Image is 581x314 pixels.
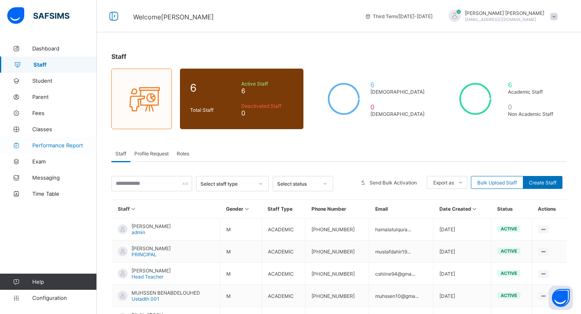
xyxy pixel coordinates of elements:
td: [DATE] [433,218,491,241]
th: Actions [532,200,566,218]
span: Welcome [PERSON_NAME] [133,13,214,21]
span: Time Table [32,190,97,197]
span: Dashboard [32,45,97,52]
span: Staff [115,151,126,157]
span: [DEMOGRAPHIC_DATA] [370,89,425,95]
span: MUHSSEN BENABDELOUHED [132,290,200,296]
span: Classes [32,126,97,132]
th: Phone Number [305,200,369,218]
div: Select staff type [201,181,254,187]
span: 0 [370,103,425,111]
span: PRINCIPAL [132,251,157,257]
td: [PHONE_NUMBER] [305,285,369,307]
td: ACADEMIC [261,241,305,263]
span: Parent [32,94,97,100]
td: M [220,263,261,285]
span: active [501,226,517,232]
span: 0 [241,109,293,117]
span: Configuration [32,295,96,301]
td: [PHONE_NUMBER] [305,263,369,285]
span: [PERSON_NAME] [132,268,171,274]
span: [PERSON_NAME] [132,245,171,251]
span: 6 [370,81,425,89]
th: Staff Type [261,200,305,218]
th: Date Created [433,200,491,218]
span: Roles [177,151,189,157]
span: Export as [433,180,454,186]
td: ACADEMIC [261,218,305,241]
span: Help [32,278,96,285]
img: safsims [7,7,69,24]
i: Sort in Ascending Order [130,206,137,212]
span: [PERSON_NAME] [PERSON_NAME] [465,10,544,16]
span: Deactivated Staff [241,103,293,109]
span: 6 [241,87,293,95]
i: Sort in Ascending Order [243,206,250,212]
td: [PHONE_NUMBER] [305,241,369,263]
span: admin [132,229,145,235]
td: [DATE] [433,263,491,285]
span: [PERSON_NAME] [132,223,171,229]
span: Staff [111,52,126,61]
span: Bulk Upload Staff [477,180,517,186]
td: M [220,218,261,241]
span: Create Staff [529,180,556,186]
div: Total Staff [188,105,239,115]
span: 6 [508,81,556,89]
span: Exam [32,158,97,165]
span: session/term information [365,13,433,19]
span: 0 [508,103,556,111]
span: Active Staff [241,81,293,87]
span: active [501,248,517,254]
td: [PHONE_NUMBER] [305,218,369,241]
th: Email [369,200,433,218]
span: Fees [32,110,97,116]
th: Gender [220,200,261,218]
th: Staff [112,200,220,218]
td: hamalatulqura... [369,218,433,241]
span: [EMAIL_ADDRESS][DOMAIN_NAME] [465,17,536,22]
td: ACADEMIC [261,263,305,285]
td: [DATE] [433,241,491,263]
span: Academic Staff [508,89,556,95]
td: ACADEMIC [261,285,305,307]
span: 6 [190,82,237,94]
span: active [501,270,517,276]
div: Select status [277,181,318,187]
td: cshiine94@gma... [369,263,433,285]
td: M [220,285,261,307]
span: Student [32,77,97,84]
span: Messaging [32,174,97,181]
span: Profile Request [134,151,169,157]
span: Head Teacher [132,274,163,280]
i: Sort in Ascending Order [471,206,478,212]
th: Status [491,200,532,218]
span: Staff [33,61,97,68]
span: Ustadth 001 [132,296,159,302]
span: Non Academic Staff [508,111,556,117]
span: Performance Report [32,142,97,149]
td: M [220,241,261,263]
button: Open asap [549,286,573,310]
span: [DEMOGRAPHIC_DATA] [370,111,425,117]
td: [DATE] [433,285,491,307]
td: mustafdahir19... [369,241,433,263]
td: muhssen10@gma... [369,285,433,307]
div: MOHAMEDMOHAMED [441,10,562,23]
span: active [501,293,517,298]
span: Send Bulk Activation [370,180,417,186]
